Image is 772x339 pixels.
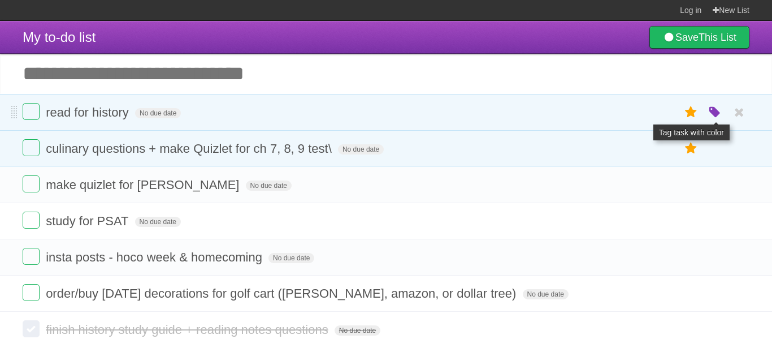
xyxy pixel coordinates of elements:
[23,320,40,337] label: Done
[46,286,519,301] span: order/buy [DATE] decorations for golf cart ([PERSON_NAME], amazon, or dollar tree)
[23,139,40,156] label: Done
[680,139,702,158] label: Star task
[699,32,736,43] b: This List
[680,103,702,122] label: Star task
[23,212,40,229] label: Done
[23,103,40,120] label: Done
[335,325,380,336] span: No due date
[46,178,242,192] span: make quizlet for [PERSON_NAME]
[523,289,569,299] span: No due date
[46,250,265,264] span: insta posts - hoco week & homecoming
[135,217,181,227] span: No due date
[46,105,132,119] span: read for history
[46,214,131,228] span: study for PSAT
[268,253,314,263] span: No due date
[135,108,181,118] span: No due date
[649,26,749,49] a: SaveThis List
[46,141,335,156] : culinary questions + make Quizlet for ch 7, 8, 9 test\
[23,248,40,265] label: Done
[23,29,96,45] span: My to-do list
[23,175,40,192] label: Done
[46,323,331,337] span: finish history study guide + reading notes questions
[23,284,40,301] label: Done
[338,144,384,155] span: No due date
[246,181,292,191] span: No due date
